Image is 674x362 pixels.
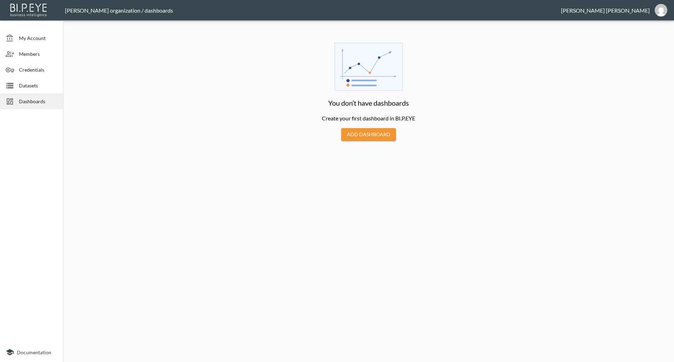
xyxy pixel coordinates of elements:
[9,2,49,18] img: bipeye-logo
[19,66,58,73] span: Credentials
[561,7,650,14] div: [PERSON_NAME] [PERSON_NAME]
[65,7,561,14] div: [PERSON_NAME] organization / dashboards
[19,98,58,105] span: Dashboards
[341,128,396,141] button: Add Dashboard
[19,82,58,89] span: Datasets
[6,348,58,356] a: Documentation
[19,50,58,58] span: Members
[650,2,672,19] button: jessica@mutualart.com
[166,114,571,128] p: Create your first dashboard in BI.P.EYE
[335,43,403,91] img: svg+xml;base64,PHN2ZyB4bWxucz0iaHR0cDovL3d3dy53My5vcmcvMjAwMC9zdmciIHdpZHRoPSIxOTMuNjMzIiBoZWlnaH...
[19,34,58,42] span: My Account
[17,349,51,355] span: Documentation
[655,4,667,17] img: d3b79b7ae7d6876b06158c93d1632626
[166,92,571,114] h6: You don’t have dashboards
